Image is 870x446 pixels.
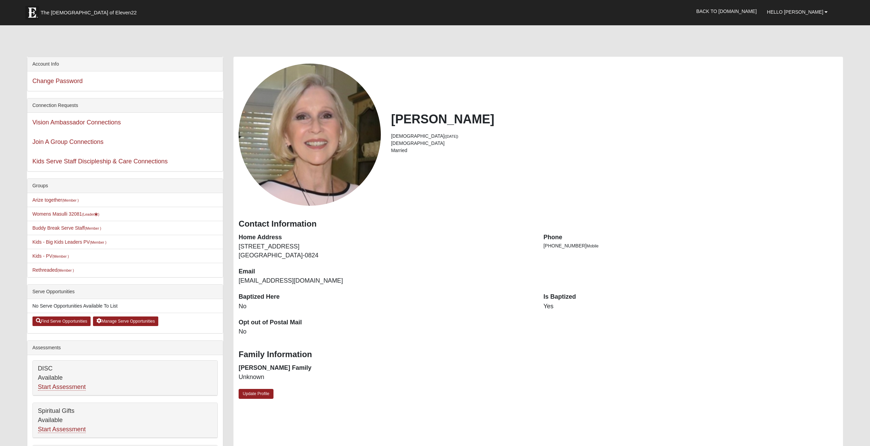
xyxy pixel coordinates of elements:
[445,134,458,138] small: ([DATE])
[239,293,533,301] dt: Baptized Here
[38,383,86,391] a: Start Assessment
[544,293,838,301] dt: Is Baptized
[239,276,533,285] dd: [EMAIL_ADDRESS][DOMAIN_NAME]
[27,57,223,71] div: Account Info
[391,112,838,126] h2: [PERSON_NAME]
[239,267,533,276] dt: Email
[32,211,99,217] a: Womens Masulli 32081(Leader)
[691,3,762,20] a: Back to [DOMAIN_NAME]
[25,6,39,19] img: Eleven22 logo
[82,212,99,216] small: (Leader )
[544,242,838,249] li: [PHONE_NUMBER]
[38,426,86,433] a: Start Assessment
[62,198,79,202] small: (Member )
[391,147,838,154] li: Married
[239,64,381,206] a: View Fullsize Photo
[239,302,533,311] dd: No
[391,133,838,140] li: [DEMOGRAPHIC_DATA]
[27,285,223,299] div: Serve Opportunities
[41,9,137,16] span: The [DEMOGRAPHIC_DATA] of Eleven22
[32,119,121,126] a: Vision Ambassador Connections
[85,226,101,230] small: (Member )
[32,316,91,326] a: Find Serve Opportunities
[239,219,838,229] h3: Contact Information
[544,233,838,242] dt: Phone
[544,302,838,311] dd: Yes
[57,268,74,272] small: (Member )
[33,403,217,438] div: Spiritual Gifts Available
[32,138,104,145] a: Join A Group Connections
[239,327,533,336] dd: No
[32,78,83,84] a: Change Password
[767,9,824,15] span: Hello [PERSON_NAME]
[32,197,79,203] a: Arize together(Member )
[391,140,838,147] li: [DEMOGRAPHIC_DATA]
[239,373,533,382] dd: Unknown
[239,389,273,399] a: Update Profile
[762,3,833,21] a: Hello [PERSON_NAME]
[27,299,223,313] li: No Serve Opportunities Available To List
[239,233,533,242] dt: Home Address
[32,253,69,259] a: Kids - PV(Member )
[33,361,217,395] div: DISC Available
[93,316,158,326] a: Manage Serve Opportunities
[239,350,838,360] h3: Family Information
[22,2,159,19] a: The [DEMOGRAPHIC_DATA] of Eleven22
[27,98,223,113] div: Connection Requests
[52,254,69,258] small: (Member )
[32,225,101,231] a: Buddy Break Serve Staff(Member )
[239,242,533,260] dd: [STREET_ADDRESS] [GEOGRAPHIC_DATA]-0824
[32,158,168,165] a: Kids Serve Staff Discipleship & Care Connections
[587,244,599,248] span: Mobile
[239,364,533,373] dt: [PERSON_NAME] Family
[32,239,107,245] a: Kids - Big Kids Leaders PV(Member )
[27,179,223,193] div: Groups
[239,318,533,327] dt: Opt out of Postal Mail
[36,243,68,251] div: Serving Team
[32,267,74,273] a: Rethreaded(Member )
[27,341,223,355] div: Assessments
[90,240,106,244] small: (Member )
